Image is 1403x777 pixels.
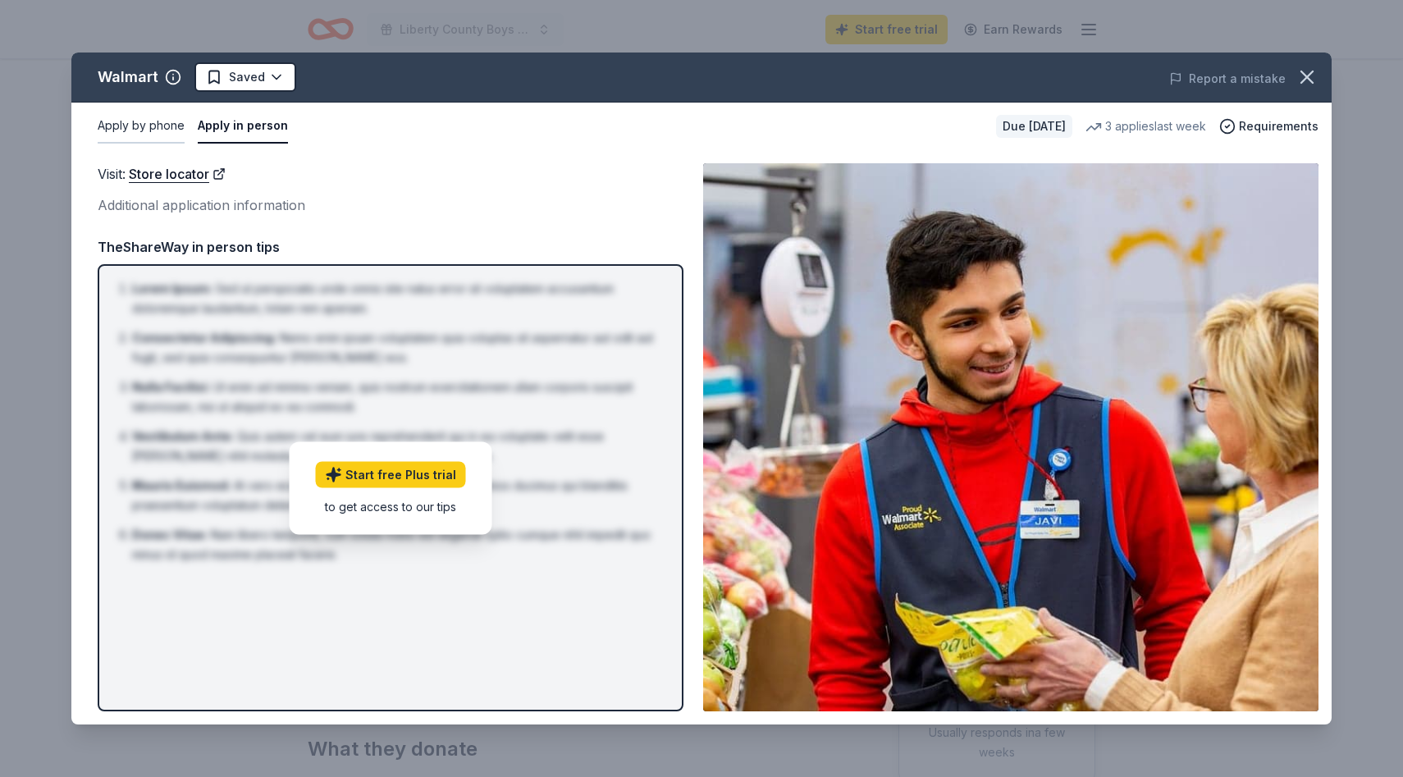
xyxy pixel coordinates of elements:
[98,64,158,90] div: Walmart
[132,427,659,466] li: Quis autem vel eum iure reprehenderit qui in ea voluptate velit esse [PERSON_NAME] nihil molestia...
[132,281,213,295] span: Lorem Ipsum :
[132,377,659,417] li: Ut enim ad minima veniam, quis nostrum exercitationem ullam corporis suscipit laboriosam, nisi ut...
[229,67,265,87] span: Saved
[1085,117,1206,136] div: 3 applies last week
[198,109,288,144] button: Apply in person
[132,328,659,368] li: Nemo enim ipsam voluptatem quia voluptas sit aspernatur aut odit aut fugit, sed quia consequuntur...
[132,380,210,394] span: Nulla Facilisi :
[129,163,226,185] a: Store locator
[132,279,659,318] li: Sed ut perspiciatis unde omnis iste natus error sit voluptatem accusantium doloremque laudantium,...
[194,62,296,92] button: Saved
[132,478,231,492] span: Mauris Euismod :
[132,429,234,443] span: Vestibulum Ante :
[316,497,466,514] div: to get access to our tips
[98,163,683,185] div: Visit :
[703,163,1318,711] img: Image for Walmart
[132,476,659,515] li: At vero eos et accusamus et iusto odio dignissimos ducimus qui blanditiis praesentium voluptatum ...
[132,331,276,345] span: Consectetur Adipiscing :
[1239,117,1318,136] span: Requirements
[98,194,683,216] div: Additional application information
[1169,69,1286,89] button: Report a mistake
[98,109,185,144] button: Apply by phone
[132,525,659,564] li: Nam libero tempore, cum soluta nobis est eligendi optio cumque nihil impedit quo minus id quod ma...
[316,461,466,487] a: Start free Plus trial
[132,528,208,542] span: Donec Vitae :
[98,236,683,258] div: TheShareWay in person tips
[996,115,1072,138] div: Due [DATE]
[1219,117,1318,136] button: Requirements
